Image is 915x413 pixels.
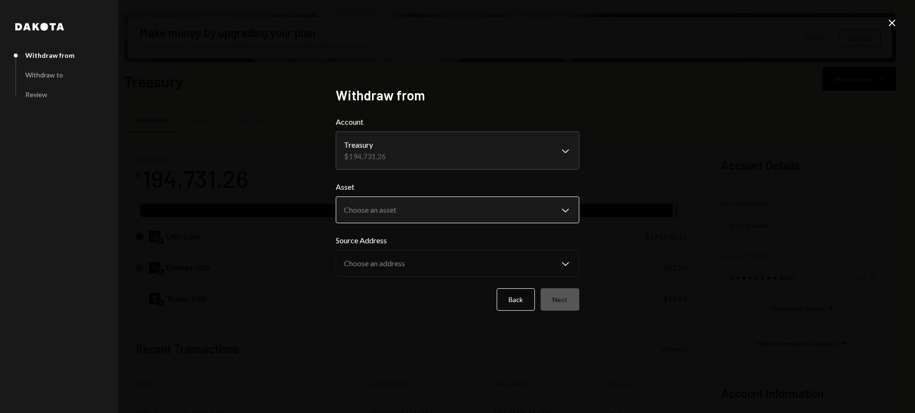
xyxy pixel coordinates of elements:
div: Withdraw from [25,51,74,59]
button: Account [336,131,579,170]
button: Asset [336,196,579,223]
label: Asset [336,181,579,193]
button: Source Address [336,250,579,277]
label: Account [336,116,579,128]
div: Review [25,90,47,98]
h2: Withdraw from [336,86,579,105]
label: Source Address [336,235,579,246]
button: Back [497,288,535,311]
div: Withdraw to [25,71,63,79]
